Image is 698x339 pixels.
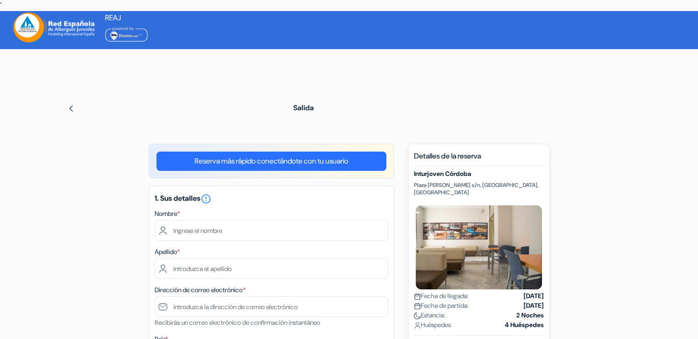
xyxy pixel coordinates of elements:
span: Huéspedes: [414,320,452,330]
img: calendar.svg [414,303,421,310]
input: Ingrese el nombre [155,220,388,241]
input: Introduzca el apellido [155,258,388,279]
h5: Detalles de la reserva [414,152,544,166]
p: Plaza [PERSON_NAME] s/n, [GEOGRAPHIC_DATA], [GEOGRAPHIC_DATA] [414,181,544,196]
strong: [DATE] [524,301,544,311]
span: Estancia: [414,311,445,320]
span: Salida [293,103,314,113]
span: REAJ [105,13,121,23]
a: Reserva más rápido conectándote con tu usuario [156,152,386,171]
label: Nombre [155,209,180,219]
img: left_arrow.svg [67,105,75,112]
a: error_outline [201,193,212,203]
h5: Inturjoven Córdoba [414,170,544,178]
span: Fecha de llegada: [414,291,469,301]
h5: 1. Sus detalles [155,193,388,204]
img: calendar.svg [414,293,421,300]
img: moon.svg [414,312,421,319]
small: Recibirás un correo electrónico de confirmación instantáneo [155,318,320,327]
img: user_icon.svg [414,322,421,329]
label: Apellido [155,247,180,257]
input: Introduzca la dirección de correo electrónico [155,296,388,317]
span: Fecha de partida: [414,301,469,311]
i: error_outline [201,193,212,204]
strong: 2 Noches [516,311,544,320]
label: Dirección de correo electrónico [155,285,246,295]
strong: 4 Huéspedes [505,320,544,330]
strong: [DATE] [524,291,544,301]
